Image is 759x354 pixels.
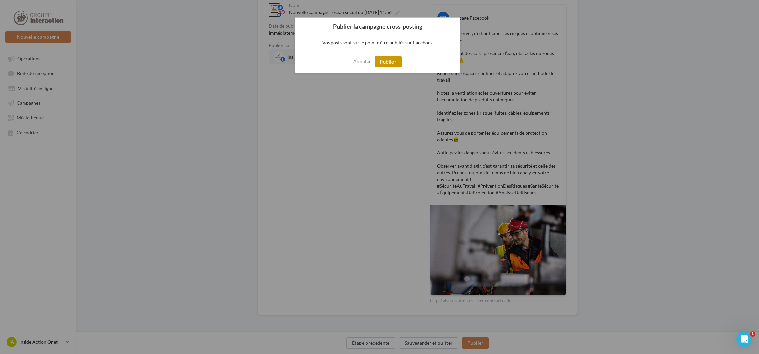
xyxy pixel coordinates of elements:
button: Annuler [353,56,371,67]
iframe: Intercom live chat [736,331,752,347]
h2: Publier la campagne cross-posting [295,18,460,34]
button: Publier [375,56,402,67]
p: Vos posts sont sur le point d'être publiés sur Facebook [295,34,460,51]
span: 1 [750,331,755,337]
